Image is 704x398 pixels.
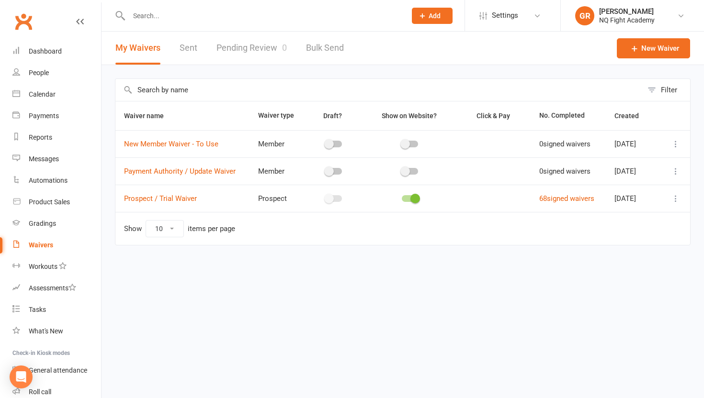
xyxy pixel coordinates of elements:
a: Tasks [12,299,101,321]
div: Messages [29,155,59,163]
a: Payment Authority / Update Waiver [124,167,236,176]
a: New Member Waiver - To Use [124,140,218,148]
a: Dashboard [12,41,101,62]
span: 0 signed waivers [539,167,590,176]
button: Draft? [315,110,352,122]
a: General attendance kiosk mode [12,360,101,381]
td: Member [250,157,305,185]
a: Calendar [12,84,101,105]
div: items per page [188,225,235,233]
th: No. Completed [531,101,606,130]
a: Workouts [12,256,101,277]
input: Search... [126,9,399,22]
span: 0 [282,43,287,53]
a: Product Sales [12,191,101,213]
a: 68signed waivers [539,194,594,203]
div: Assessments [29,284,76,292]
td: Prospect [250,185,305,212]
div: Dashboard [29,47,62,55]
button: Created [614,110,649,122]
div: Gradings [29,220,56,227]
div: Workouts [29,263,57,270]
div: General attendance [29,366,87,374]
td: [DATE] [606,185,660,212]
span: 0 signed waivers [539,140,590,148]
a: Pending Review0 [216,32,287,65]
span: Settings [492,5,518,26]
span: Click & Pay [477,112,510,120]
td: [DATE] [606,157,660,185]
div: Reports [29,133,52,141]
div: Tasks [29,306,46,313]
div: NQ Fight Academy [599,16,655,24]
a: Clubworx [11,10,35,33]
div: Filter [661,84,677,96]
div: Open Intercom Messenger [10,365,33,388]
a: Prospect / Trial Waiver [124,194,197,203]
button: My Waivers [115,32,160,65]
div: Waivers [29,241,53,249]
div: Show [124,220,235,237]
button: Waiver name [124,110,174,122]
span: Show on Website? [382,112,437,120]
div: What's New [29,327,63,335]
button: Add [412,8,453,24]
a: Gradings [12,213,101,234]
div: Calendar [29,90,56,98]
td: Member [250,130,305,157]
button: Show on Website? [373,110,447,122]
a: Reports [12,127,101,148]
div: Product Sales [29,198,70,206]
a: New Waiver [617,38,690,58]
div: Roll call [29,388,51,396]
a: Bulk Send [306,32,344,65]
div: People [29,69,49,77]
td: [DATE] [606,130,660,157]
button: Click & Pay [468,110,521,122]
button: Filter [643,79,690,101]
span: Created [614,112,649,120]
div: Automations [29,177,68,184]
a: Assessments [12,277,101,299]
div: [PERSON_NAME] [599,7,655,16]
span: Waiver name [124,112,174,120]
input: Search by name [115,79,643,101]
span: Add [429,12,441,20]
th: Waiver type [250,101,305,130]
a: Payments [12,105,101,127]
a: Messages [12,148,101,170]
a: Automations [12,170,101,191]
a: Waivers [12,234,101,256]
span: Draft? [323,112,342,120]
a: People [12,62,101,84]
a: Sent [180,32,197,65]
a: What's New [12,321,101,342]
div: Payments [29,112,59,120]
div: GR [575,6,594,25]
